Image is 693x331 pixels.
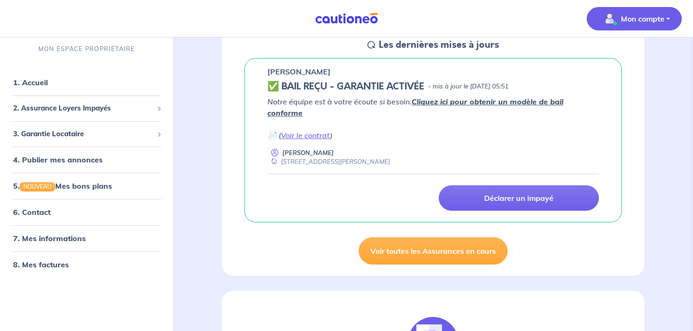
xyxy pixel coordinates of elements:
[4,99,170,118] div: 2. Assurance Loyers Impayés
[13,103,153,114] span: 2. Assurance Loyers Impayés
[4,177,170,195] div: 5.NOUVEAUMes bons plans
[38,44,135,53] p: MON ESPACE PROPRIÉTAIRE
[281,131,330,140] a: Voir le contrat
[4,203,170,221] div: 6. Contact
[267,81,424,92] h5: ✅ BAIL REÇU - GARANTIE ACTIVÉE
[4,150,170,169] div: 4. Publier mes annonces
[484,193,553,203] p: Déclarer un impayé
[587,7,682,30] button: illu_account_valid_menu.svgMon compte
[4,73,170,92] div: 1. Accueil
[428,82,509,91] p: - mis à jour le [DATE] 05:51
[602,11,617,26] img: illu_account_valid_menu.svg
[379,39,499,51] h5: Les dernières mises à jours
[4,125,170,143] div: 3. Garantie Locataire
[4,255,170,274] div: 8. Mes factures
[311,13,382,24] img: Cautioneo
[13,155,103,164] a: 4. Publier mes annonces
[13,128,153,139] span: 3. Garantie Locataire
[13,181,112,191] a: 5.NOUVEAUMes bons plans
[13,78,48,87] a: 1. Accueil
[267,97,563,118] a: Cliquez ici pour obtenir un modèle de bail conforme
[4,229,170,248] div: 7. Mes informations
[267,66,331,77] p: [PERSON_NAME]
[359,237,508,265] a: Voir toutes les Assurances en cours
[13,260,69,269] a: 8. Mes factures
[267,81,599,92] div: state: CONTRACT-VALIDATED, Context: IN-LANDLORD,IS-GL-CAUTION-IN-LANDLORD
[13,234,86,243] a: 7. Mes informations
[267,97,563,118] em: Notre équipe est à votre écoute si besoin.
[439,185,599,211] a: Déclarer un impayé
[267,157,390,166] div: [STREET_ADDRESS][PERSON_NAME]
[282,148,334,157] p: [PERSON_NAME]
[621,13,664,24] p: Mon compte
[267,131,332,140] em: 📄 ( )
[13,207,51,217] a: 6. Contact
